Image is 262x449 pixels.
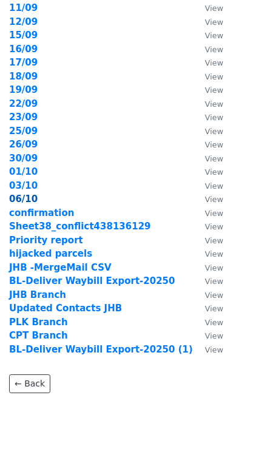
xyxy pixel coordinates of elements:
[193,30,223,41] a: View
[193,139,223,150] a: View
[205,222,223,231] small: View
[205,277,223,286] small: View
[205,263,223,272] small: View
[9,289,66,300] a: JHB Branch
[9,153,38,164] a: 30/09
[205,72,223,81] small: View
[9,194,38,204] a: 06/10
[193,221,223,232] a: View
[205,45,223,54] small: View
[205,331,223,340] small: View
[9,98,38,109] a: 22/09
[9,30,38,41] a: 15/09
[9,84,38,95] a: 19/09
[193,235,223,246] a: View
[9,262,112,273] a: JHB -MergeMail CSV
[205,4,223,13] small: View
[193,153,223,164] a: View
[205,167,223,177] small: View
[9,344,193,355] a: BL-Deliver Waybill Export-20250 (1)
[193,180,223,191] a: View
[193,44,223,55] a: View
[193,303,223,314] a: View
[193,208,223,218] a: View
[9,44,38,55] a: 16/09
[9,16,38,27] a: 12/09
[193,194,223,204] a: View
[205,154,223,163] small: View
[9,330,68,341] a: CPT Branch
[193,84,223,95] a: View
[9,166,38,177] a: 01/10
[205,18,223,27] small: View
[193,98,223,109] a: View
[205,345,223,354] small: View
[205,58,223,67] small: View
[9,221,151,232] a: Sheet38_conflict438136129
[193,275,223,286] a: View
[9,2,38,13] a: 11/09
[193,57,223,68] a: View
[205,209,223,218] small: View
[9,248,92,259] a: hijacked parcels
[205,140,223,149] small: View
[9,139,38,150] a: 26/09
[205,291,223,300] small: View
[9,275,175,286] a: BL-Deliver Waybill Export-20250
[9,235,83,246] a: Priority report
[193,71,223,82] a: View
[9,126,38,137] a: 25/09
[205,195,223,204] small: View
[205,249,223,258] small: View
[205,31,223,40] small: View
[9,112,38,123] a: 23/09
[9,208,74,218] a: confirmation
[193,262,223,273] a: View
[205,127,223,136] small: View
[205,181,223,191] small: View
[193,112,223,123] a: View
[193,344,223,355] a: View
[9,303,122,314] strong: Updated Contacts JHB
[205,318,223,327] small: View
[9,180,38,191] a: 03/10
[205,304,223,313] small: View
[9,317,68,328] a: PLK Branch
[193,330,223,341] a: View
[9,71,38,82] strong: 18/09
[205,113,223,122] small: View
[205,86,223,95] small: View
[205,236,223,245] small: View
[193,166,223,177] a: View
[201,391,262,449] iframe: Chat Widget
[193,16,223,27] a: View
[9,374,50,393] a: ← Back
[205,100,223,109] small: View
[9,57,38,68] a: 17/09
[193,317,223,328] a: View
